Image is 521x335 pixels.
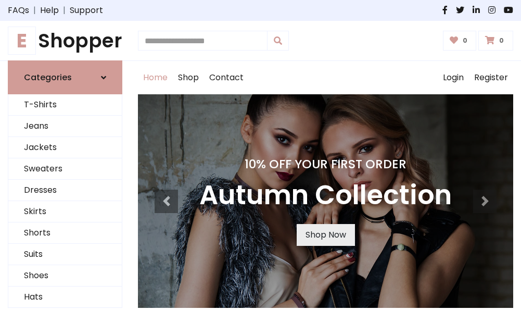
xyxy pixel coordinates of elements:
h6: Categories [24,72,72,82]
a: Login [438,61,469,94]
span: 0 [460,36,470,45]
a: EShopper [8,29,122,52]
a: 0 [443,31,477,51]
a: Contact [204,61,249,94]
a: Categories [8,60,122,94]
a: Shoes [8,265,122,287]
a: Support [70,4,103,17]
span: | [29,4,40,17]
a: Shop Now [297,224,355,246]
span: 0 [497,36,506,45]
a: Jeans [8,116,122,137]
a: 0 [478,31,513,51]
a: Suits [8,244,122,265]
a: Help [40,4,59,17]
a: Skirts [8,201,122,222]
h1: Shopper [8,29,122,52]
span: | [59,4,70,17]
span: E [8,27,36,55]
a: T-Shirts [8,94,122,116]
a: Dresses [8,180,122,201]
a: Jackets [8,137,122,158]
h4: 10% Off Your First Order [199,157,452,171]
h3: Autumn Collection [199,180,452,212]
a: FAQs [8,4,29,17]
a: Shorts [8,222,122,244]
a: Register [469,61,513,94]
a: Home [138,61,173,94]
a: Sweaters [8,158,122,180]
a: Hats [8,287,122,308]
a: Shop [173,61,204,94]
